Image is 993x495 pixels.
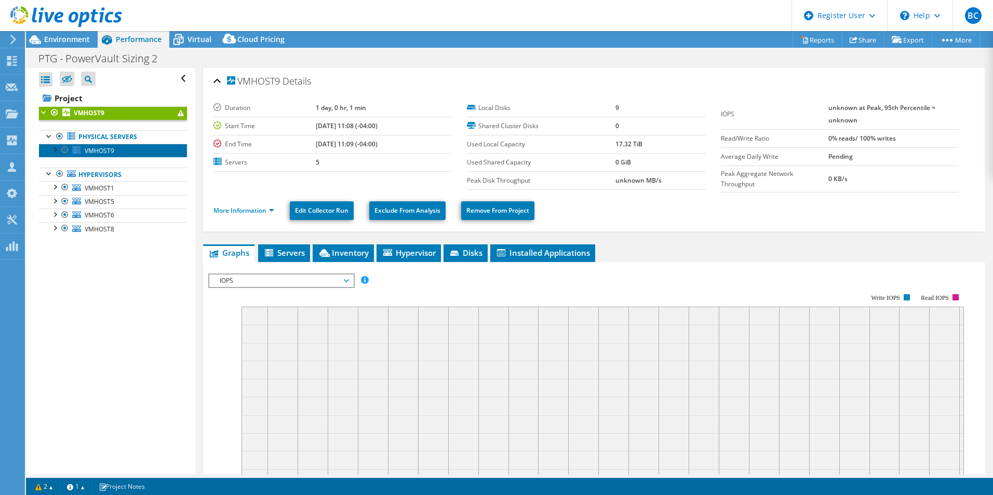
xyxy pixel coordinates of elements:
span: VMHOST5 [85,197,114,206]
b: [DATE] 11:08 (-04:00) [316,121,378,130]
span: IOPS [214,274,348,287]
span: Virtual [187,34,211,44]
span: Details [283,75,311,87]
b: VMHOST9 [74,108,104,117]
svg: \n [900,11,909,20]
b: unknown at Peak, 95th Percentile = unknown [828,103,935,125]
text: Write IOPS [871,294,900,301]
a: VMHOST9 [39,106,187,120]
label: Shared Cluster Disks [467,121,615,131]
span: BC [965,7,982,24]
b: Pending [828,152,853,161]
a: Share [842,32,884,48]
span: VMHOST9 [227,76,280,87]
b: unknown MB/s [615,176,662,185]
b: 1 day, 0 hr, 1 min [316,103,366,112]
a: More [932,32,980,48]
span: Installed Applications [495,247,590,258]
a: More Information [213,206,274,215]
a: VMHOST5 [39,195,187,209]
b: 17.32 TiB [615,140,642,148]
span: Inventory [318,247,369,258]
label: Used Local Capacity [467,139,615,149]
a: Export [884,32,932,48]
label: Start Time [213,121,316,131]
a: 2 [28,480,60,493]
b: 9 [615,103,619,112]
a: Remove From Project [461,201,534,220]
b: 0 GiB [615,158,631,167]
span: Hypervisor [382,247,436,258]
a: VMHOST8 [39,222,187,236]
a: Physical Servers [39,130,187,144]
b: [DATE] 11:09 (-04:00) [316,140,378,148]
b: 0% reads/ 100% writes [828,134,896,143]
span: Disks [449,247,482,258]
a: VMHOST6 [39,209,187,222]
b: 5 [316,158,319,167]
a: Project Notes [91,480,152,493]
a: Hypervisors [39,168,187,181]
label: Peak Aggregate Network Throughput [721,169,828,189]
label: Average Daily Write [721,152,828,162]
span: VMHOST8 [85,225,114,233]
a: 1 [60,480,92,493]
label: Servers [213,157,316,168]
span: Servers [263,247,305,258]
label: Duration [213,103,316,113]
label: End Time [213,139,316,149]
label: Local Disks [467,103,615,113]
a: Edit Collector Run [290,201,354,220]
span: Performance [116,34,162,44]
span: VMHOST1 [85,184,114,192]
label: IOPS [721,109,828,119]
a: Exclude From Analysis [369,201,446,220]
span: VMHOST9 [85,146,114,155]
a: Reports [793,32,842,48]
span: VMHOST6 [85,211,114,219]
label: Used Shared Capacity [467,157,615,168]
b: 0 KB/s [828,174,848,183]
a: VMHOST9 [39,144,187,157]
span: Environment [44,34,90,44]
span: Graphs [208,247,249,258]
text: Read IOPS [921,294,949,301]
b: 0 [615,121,619,130]
h1: PTG - PowerVault Sizing 2 [34,53,173,64]
a: Project [39,90,187,106]
label: Read/Write Ratio [721,133,828,144]
a: VMHOST1 [39,181,187,195]
span: Cloud Pricing [237,34,285,44]
label: Peak Disk Throughput [467,175,615,186]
